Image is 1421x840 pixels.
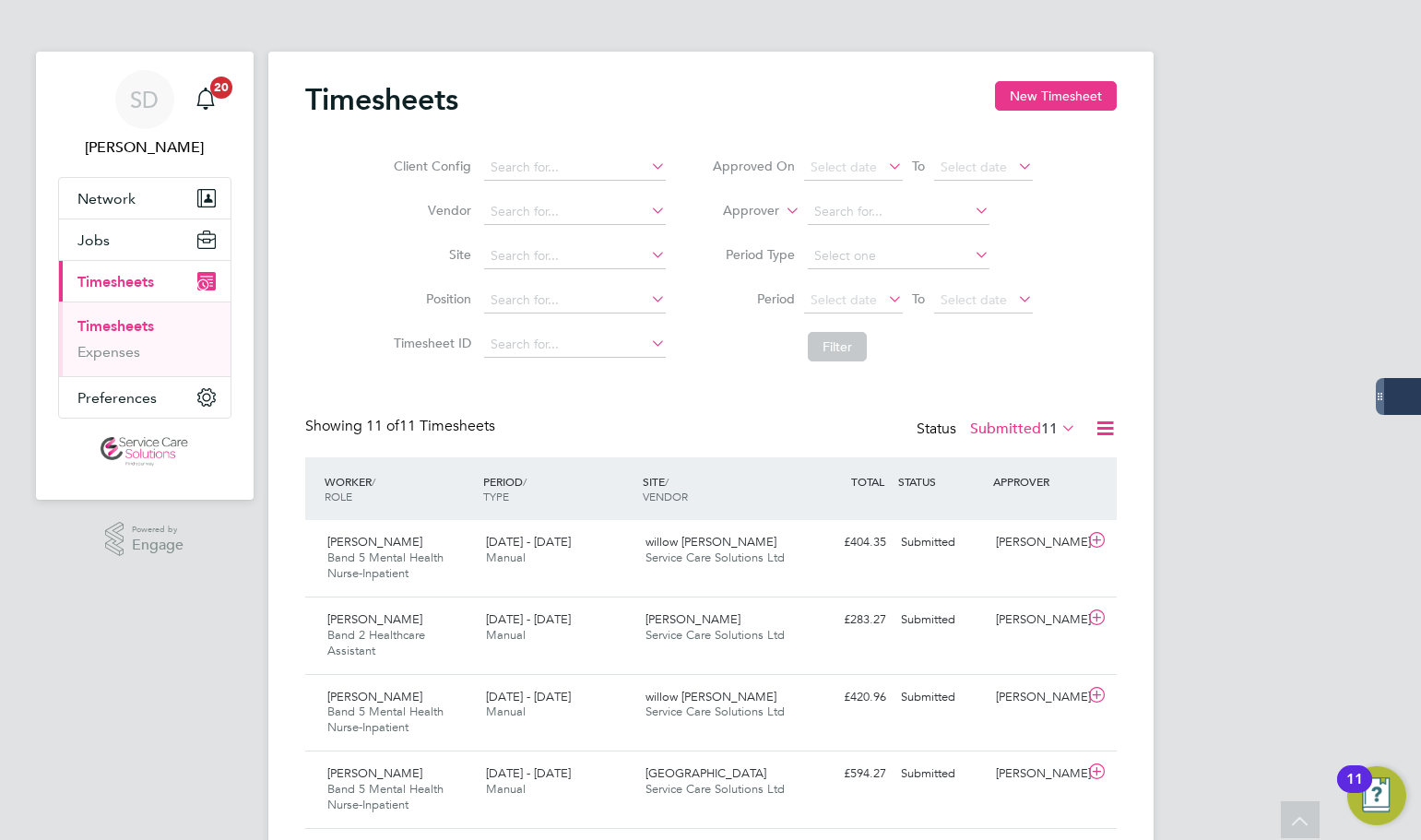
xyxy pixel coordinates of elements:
[486,550,526,565] span: Manual
[77,389,157,407] span: Preferences
[989,605,1084,635] div: [PERSON_NAME]
[645,781,785,797] span: Service Care Solutions Ltd
[995,81,1117,111] button: New Timesheet
[305,81,458,118] h2: Timesheets
[132,522,184,538] span: Powered by
[327,704,444,735] span: Band 5 Mental Health Nurse-Inpatient
[486,704,526,719] span: Manual
[59,261,231,302] button: Timesheets
[486,765,571,781] span: [DATE] - [DATE]
[894,527,989,558] div: Submitted
[523,474,527,489] span: /
[59,377,231,418] button: Preferences
[894,682,989,713] div: Submitted
[645,765,766,781] span: [GEOGRAPHIC_DATA]
[645,611,740,627] span: [PERSON_NAME]
[989,759,1084,789] div: [PERSON_NAME]
[483,489,509,503] span: TYPE
[101,437,187,467] img: servicecare-logo-retina.png
[798,759,894,789] div: £594.27
[366,417,495,435] span: 11 Timesheets
[643,489,688,503] span: VENDOR
[36,52,254,500] nav: Main navigation
[58,70,231,159] a: SD[PERSON_NAME]
[484,288,666,314] input: Search for...
[645,627,785,643] span: Service Care Solutions Ltd
[941,291,1007,308] span: Select date
[970,420,1076,438] label: Submitted
[484,199,666,225] input: Search for...
[479,465,638,513] div: PERIOD
[77,231,110,249] span: Jobs
[851,474,884,489] span: TOTAL
[327,627,425,658] span: Band 2 Healthcare Assistant
[327,534,422,550] span: [PERSON_NAME]
[58,136,231,159] span: Samantha Dix
[808,332,867,361] button: Filter
[388,335,471,351] label: Timesheet ID
[894,465,989,498] div: STATUS
[327,781,444,812] span: Band 5 Mental Health Nurse-Inpatient
[712,158,795,174] label: Approved On
[989,527,1084,558] div: [PERSON_NAME]
[484,155,666,181] input: Search for...
[105,522,184,557] a: Powered byEngage
[327,611,422,627] span: [PERSON_NAME]
[798,682,894,713] div: £420.96
[1347,766,1406,825] button: Open Resource Center, 11 new notifications
[59,219,231,260] button: Jobs
[645,534,776,550] span: willow [PERSON_NAME]
[388,202,471,219] label: Vendor
[77,317,154,335] a: Timesheets
[894,605,989,635] div: Submitted
[989,682,1084,713] div: [PERSON_NAME]
[132,538,184,553] span: Engage
[798,527,894,558] div: £404.35
[1041,420,1058,438] span: 11
[388,158,471,174] label: Client Config
[77,190,136,207] span: Network
[210,77,232,99] span: 20
[77,273,154,290] span: Timesheets
[917,417,1080,443] div: Status
[366,417,399,435] span: 11 of
[906,287,930,311] span: To
[808,243,989,269] input: Select one
[327,550,444,581] span: Band 5 Mental Health Nurse-Inpatient
[372,474,375,489] span: /
[486,534,571,550] span: [DATE] - [DATE]
[696,202,779,220] label: Approver
[388,290,471,307] label: Position
[486,781,526,797] span: Manual
[638,465,798,513] div: SITE
[327,765,422,781] span: [PERSON_NAME]
[1346,779,1363,803] div: 11
[906,154,930,178] span: To
[388,246,471,263] label: Site
[712,290,795,307] label: Period
[484,332,666,358] input: Search for...
[808,199,989,225] input: Search for...
[645,704,785,719] span: Service Care Solutions Ltd
[130,88,159,112] span: SD
[305,417,499,436] div: Showing
[486,611,571,627] span: [DATE] - [DATE]
[484,243,666,269] input: Search for...
[798,605,894,635] div: £283.27
[59,178,231,219] button: Network
[59,302,231,376] div: Timesheets
[894,759,989,789] div: Submitted
[320,465,480,513] div: WORKER
[645,689,776,704] span: willow [PERSON_NAME]
[645,550,785,565] span: Service Care Solutions Ltd
[187,70,224,129] a: 20
[989,465,1084,498] div: APPROVER
[941,159,1007,175] span: Select date
[486,627,526,643] span: Manual
[665,474,669,489] span: /
[811,291,877,308] span: Select date
[712,246,795,263] label: Period Type
[486,689,571,704] span: [DATE] - [DATE]
[327,689,422,704] span: [PERSON_NAME]
[77,343,140,361] a: Expenses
